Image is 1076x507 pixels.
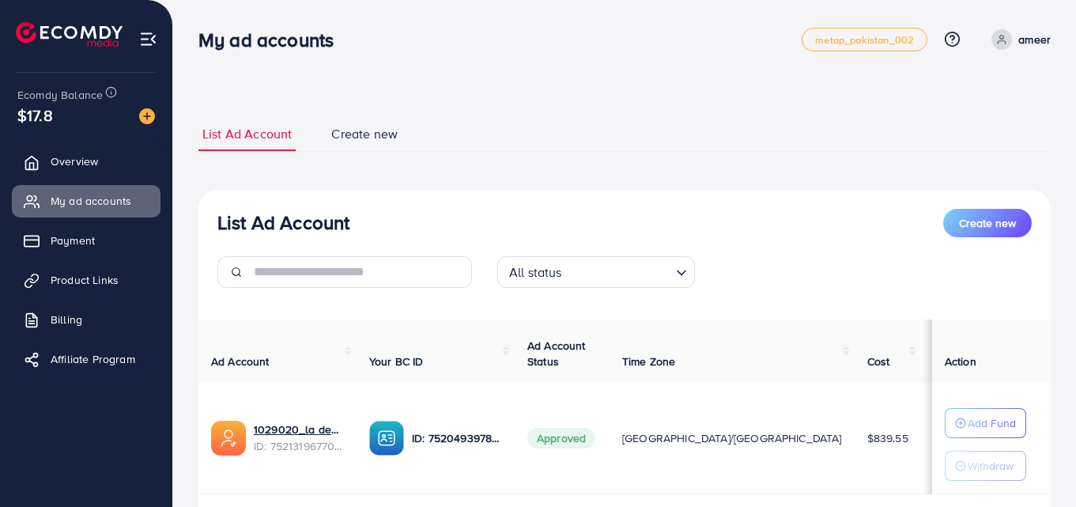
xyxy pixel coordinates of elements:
a: metap_pakistan_002 [802,28,927,51]
button: Create new [943,209,1032,237]
span: ID: 7521319677017374736 [254,438,344,454]
span: Ad Account [211,354,270,369]
img: ic-ads-acc.e4c84228.svg [211,421,246,456]
img: ic-ba-acc.ded83a64.svg [369,421,404,456]
a: Payment [12,225,160,256]
span: Product Links [51,272,119,288]
img: menu [139,30,157,48]
iframe: Chat [1009,436,1064,495]
div: Search for option [497,256,695,288]
span: Create new [959,215,1016,231]
span: List Ad Account [202,125,292,143]
span: Create new [331,125,398,143]
a: Billing [12,304,160,335]
span: Payment [51,233,95,248]
h3: My ad accounts [198,28,346,51]
a: Product Links [12,264,160,296]
span: Your BC ID [369,354,424,369]
span: Billing [51,312,82,327]
input: Search for option [567,258,670,284]
span: [GEOGRAPHIC_DATA]/[GEOGRAPHIC_DATA] [622,430,842,446]
span: Time Zone [622,354,675,369]
span: Affiliate Program [51,351,135,367]
span: metap_pakistan_002 [815,35,914,45]
img: image [139,108,155,124]
p: ameer [1018,30,1051,49]
a: Affiliate Program [12,343,160,375]
a: My ad accounts [12,185,160,217]
span: Overview [51,153,98,169]
span: Approved [527,428,595,448]
span: All status [506,261,565,284]
a: 1029020_la deals_1751193710853 [254,422,344,437]
h3: List Ad Account [217,211,349,234]
span: $17.8 [17,104,53,127]
span: Cost [867,354,890,369]
span: Action [945,354,976,369]
a: ameer [985,29,1051,50]
p: Withdraw [968,456,1014,475]
span: $839.55 [867,430,908,446]
span: Ad Account Status [527,338,586,369]
button: Add Fund [945,408,1026,438]
p: ID: 7520493978794885127 [412,429,502,448]
img: logo [16,22,123,47]
span: My ad accounts [51,193,131,209]
a: Overview [12,146,160,177]
p: Add Fund [968,414,1016,433]
span: Ecomdy Balance [17,87,103,103]
div: <span class='underline'>1029020_la deals_1751193710853</span></br>7521319677017374736 [254,422,344,454]
button: Withdraw [945,451,1026,481]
